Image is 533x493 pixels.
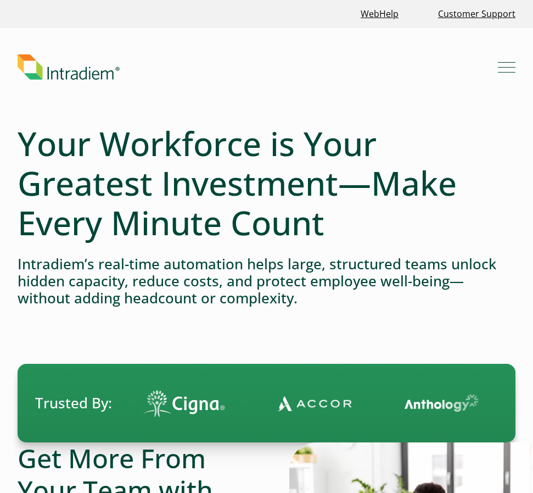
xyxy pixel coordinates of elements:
[278,395,352,412] img: Contact Center Automation Accor Logo
[35,393,112,413] span: Trusted By:
[498,58,515,76] button: Mobile Navigation Button
[18,54,120,80] img: Intradiem
[18,124,515,242] h1: Your Workforce is Your Greatest Investment—Make Every Minute Count
[18,54,498,80] a: Link to homepage of Intradiem
[18,256,515,307] h4: Intradiem’s real-time automation helps large, structured teams unlock hidden capacity, reduce cos...
[356,2,403,26] a: Link opens in a new window
[434,2,520,26] a: Customer Support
